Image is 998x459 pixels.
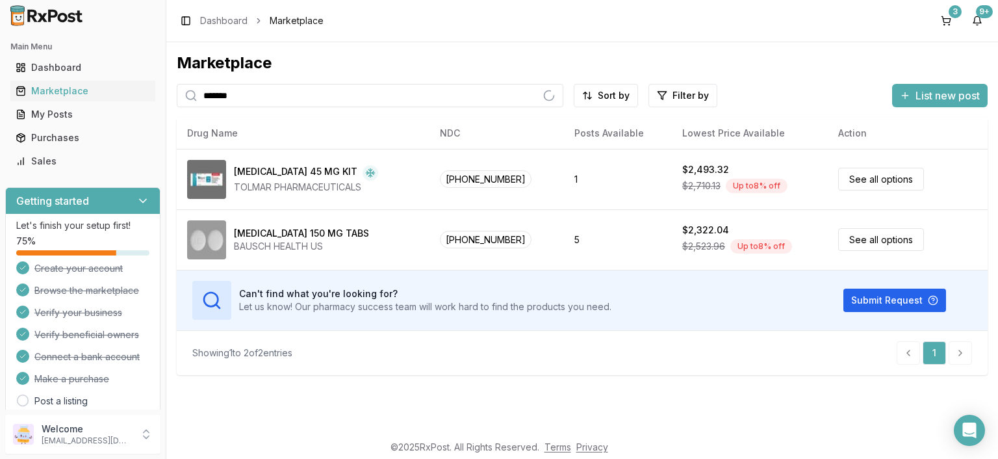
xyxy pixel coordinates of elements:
[838,228,924,251] a: See all options
[42,436,132,446] p: [EMAIL_ADDRESS][DOMAIN_NAME]
[234,165,357,181] div: [MEDICAL_DATA] 45 MG KIT
[10,103,155,126] a: My Posts
[598,89,630,102] span: Sort by
[828,118,988,149] th: Action
[10,79,155,103] a: Marketplace
[5,127,160,148] button: Purchases
[897,341,972,365] nav: pagination
[564,118,672,149] th: Posts Available
[192,347,292,360] div: Showing 1 to 2 of 2 entries
[16,155,150,168] div: Sales
[440,231,531,248] span: [PHONE_NUMBER]
[574,84,638,107] button: Sort by
[16,131,150,144] div: Purchases
[42,423,132,436] p: Welcome
[843,289,946,312] button: Submit Request
[892,90,988,103] a: List new post
[177,53,988,73] div: Marketplace
[34,350,140,363] span: Connect a bank account
[672,89,709,102] span: Filter by
[923,341,946,365] a: 1
[16,85,150,98] div: Marketplace
[5,151,160,172] button: Sales
[200,14,248,27] a: Dashboard
[440,170,531,188] span: [PHONE_NUMBER]
[954,415,985,446] div: Open Intercom Messenger
[544,441,571,452] a: Terms
[730,239,792,254] div: Up to 8 % off
[429,118,564,149] th: NDC
[34,328,139,341] span: Verify beneficial owners
[16,219,149,232] p: Let's finish your setup first!
[234,240,369,253] div: BAUSCH HEALTH US
[239,287,611,300] h3: Can't find what you're looking for?
[564,209,672,270] td: 5
[915,88,980,103] span: List new post
[682,240,725,253] span: $2,523.96
[564,149,672,209] td: 1
[10,56,155,79] a: Dashboard
[5,104,160,125] button: My Posts
[10,150,155,173] a: Sales
[5,81,160,101] button: Marketplace
[949,5,962,18] div: 3
[682,163,729,176] div: $2,493.32
[34,262,123,275] span: Create your account
[682,179,721,192] span: $2,710.13
[16,108,150,121] div: My Posts
[34,395,88,408] a: Post a listing
[936,10,956,31] button: 3
[200,14,324,27] nav: breadcrumb
[726,179,787,193] div: Up to 8 % off
[234,227,369,240] div: [MEDICAL_DATA] 150 MG TABS
[187,220,226,259] img: Relistor 150 MG TABS
[682,224,729,237] div: $2,322.04
[5,57,160,78] button: Dashboard
[34,306,122,319] span: Verify your business
[177,118,429,149] th: Drug Name
[576,441,608,452] a: Privacy
[5,5,88,26] img: RxPost Logo
[10,42,155,52] h2: Main Menu
[234,181,378,194] div: TOLMAR PHARMACEUTICALS
[187,160,226,199] img: Eligard 45 MG KIT
[34,373,109,386] span: Make a purchase
[648,84,717,107] button: Filter by
[270,14,324,27] span: Marketplace
[838,168,924,190] a: See all options
[16,61,150,74] div: Dashboard
[16,235,36,248] span: 75 %
[976,5,993,18] div: 9+
[892,84,988,107] button: List new post
[672,118,828,149] th: Lowest Price Available
[10,126,155,150] a: Purchases
[34,284,139,297] span: Browse the marketplace
[13,424,34,445] img: User avatar
[967,10,988,31] button: 9+
[16,193,89,209] h3: Getting started
[239,300,611,313] p: Let us know! Our pharmacy success team will work hard to find the products you need.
